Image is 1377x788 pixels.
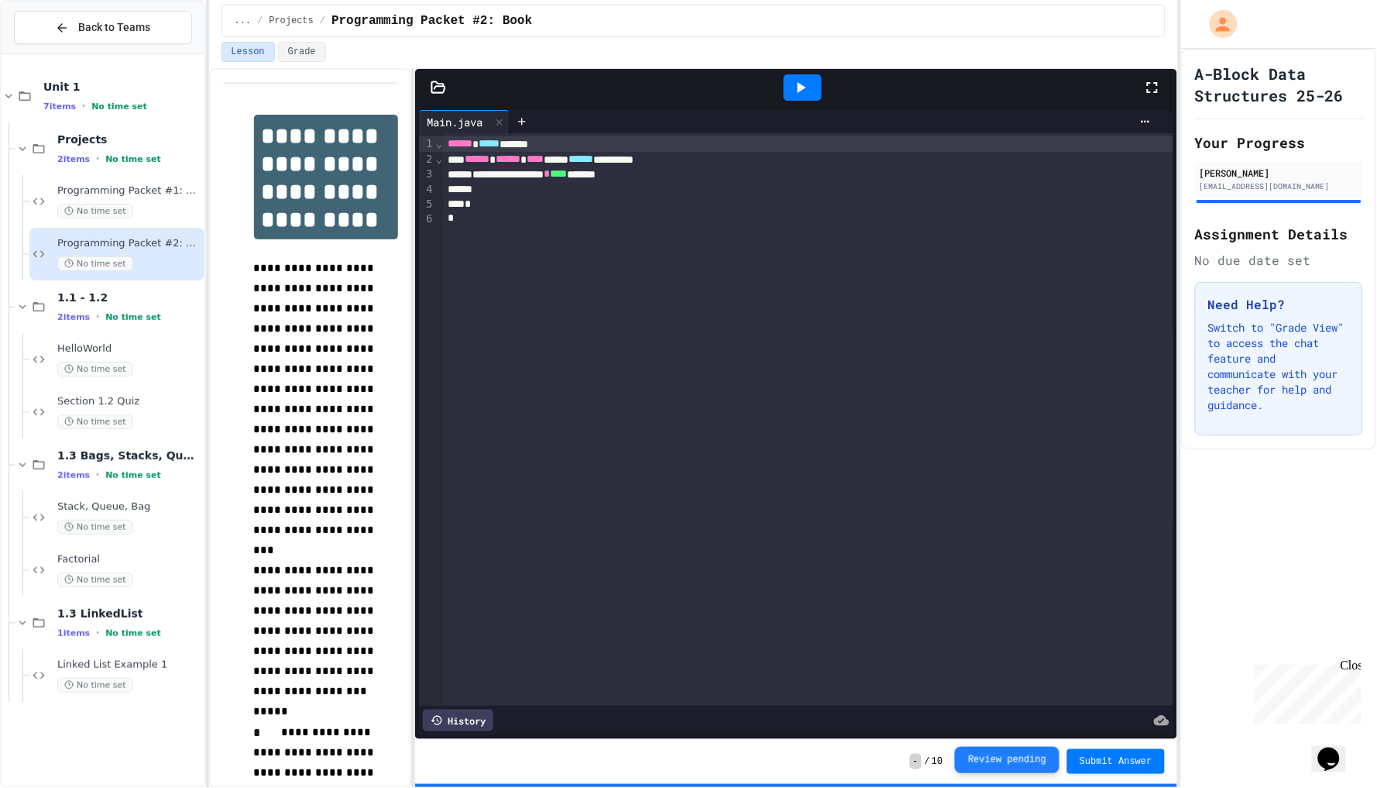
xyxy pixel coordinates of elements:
[57,607,201,621] span: 1.3 LinkedList
[96,469,99,481] span: •
[434,153,442,165] span: Fold line
[419,110,510,133] div: Main.java
[910,754,922,769] span: -
[1248,659,1362,724] iframe: chat widget
[1195,63,1363,106] h1: A-Block Data Structures 25-26
[955,747,1059,773] button: Review pending
[57,659,201,672] span: Linked List Example 1
[331,12,532,30] span: Programming Packet #2: Book
[1208,295,1350,314] h3: Need Help?
[105,470,161,480] span: No time set
[423,710,493,731] div: History
[257,15,263,27] span: /
[419,136,434,152] div: 1
[57,678,133,693] span: No time set
[57,312,90,322] span: 2 items
[1208,320,1350,413] p: Switch to "Grade View" to access the chat feature and communicate with your teacher for help and ...
[105,312,161,322] span: No time set
[14,11,192,44] button: Back to Teams
[57,342,201,356] span: HelloWorld
[57,553,201,566] span: Factorial
[235,15,252,27] span: ...
[96,311,99,323] span: •
[320,15,325,27] span: /
[1195,223,1363,245] h2: Assignment Details
[57,256,133,271] span: No time set
[57,204,133,219] span: No time set
[419,114,490,130] div: Main.java
[278,42,326,62] button: Grade
[96,153,99,165] span: •
[1080,755,1152,768] span: Submit Answer
[1067,749,1165,774] button: Submit Answer
[1195,251,1363,270] div: No due date set
[269,15,314,27] span: Projects
[57,291,201,305] span: 1.1 - 1.2
[96,627,99,639] span: •
[57,362,133,377] span: No time set
[419,197,434,212] div: 5
[419,152,434,167] div: 2
[57,154,90,164] span: 2 items
[925,755,930,768] span: /
[105,628,161,638] span: No time set
[6,6,107,98] div: Chat with us now!Close
[91,102,147,112] span: No time set
[1312,726,1362,773] iframe: chat widget
[434,137,442,150] span: Fold line
[57,470,90,480] span: 2 items
[78,19,150,36] span: Back to Teams
[82,100,85,112] span: •
[221,42,275,62] button: Lesson
[57,501,201,514] span: Stack, Queue, Bag
[1200,181,1358,192] div: [EMAIL_ADDRESS][DOMAIN_NAME]
[57,449,201,463] span: 1.3 Bags, Stacks, Queues
[419,182,434,197] div: 4
[419,167,434,182] div: 3
[57,573,133,587] span: No time set
[57,415,133,429] span: No time set
[57,520,133,535] span: No time set
[43,80,201,94] span: Unit 1
[932,755,943,768] span: 10
[1193,6,1241,42] div: My Account
[57,628,90,638] span: 1 items
[1195,132,1363,153] h2: Your Progress
[57,184,201,198] span: Programming Packet #1: Stack, Queue, Bag
[43,102,76,112] span: 7 items
[419,212,434,226] div: 6
[57,132,201,146] span: Projects
[57,237,201,250] span: Programming Packet #2: Book
[105,154,161,164] span: No time set
[57,395,201,408] span: Section 1.2 Quiz
[1200,166,1358,180] div: [PERSON_NAME]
